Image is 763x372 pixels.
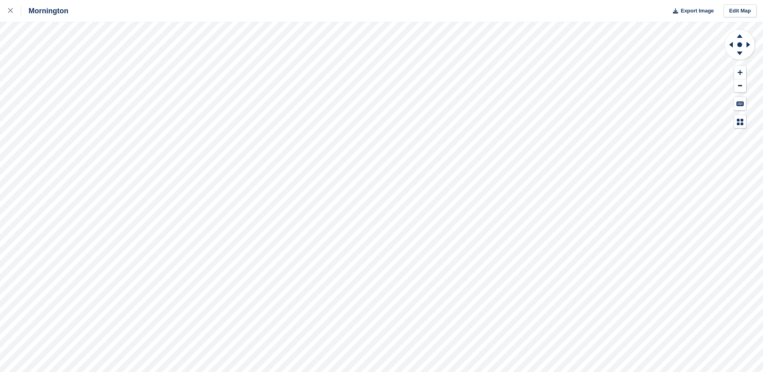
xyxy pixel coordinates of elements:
button: Zoom In [734,66,746,79]
button: Keyboard Shortcuts [734,97,746,110]
a: Edit Map [724,4,757,18]
button: Zoom Out [734,79,746,93]
button: Map Legend [734,115,746,128]
button: Export Image [668,4,714,18]
div: Mornington [21,6,68,16]
span: Export Image [681,7,714,15]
